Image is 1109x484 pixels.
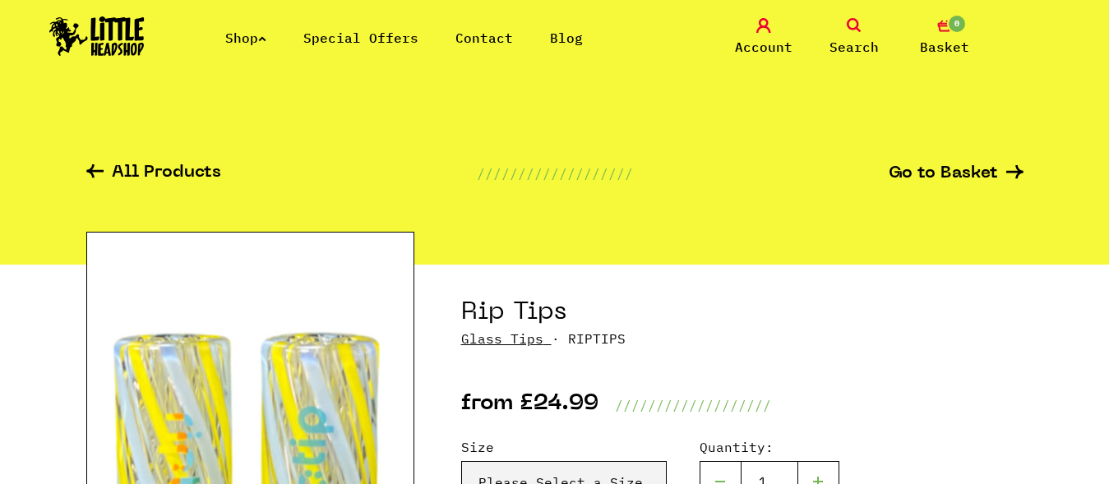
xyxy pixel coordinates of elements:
a: Special Offers [303,30,418,46]
span: Account [735,37,792,57]
a: Blog [550,30,583,46]
p: · RIPTIPS [461,329,1024,348]
span: Search [829,37,879,57]
a: All Products [86,164,221,183]
p: /////////////////// [477,164,633,183]
span: 0 [947,14,967,34]
img: Little Head Shop Logo [49,16,145,56]
label: Size [461,437,667,457]
a: Shop [225,30,266,46]
a: 0 Basket [903,18,986,57]
h1: Rip Tips [461,297,1024,329]
p: from £24.99 [461,395,598,415]
label: Quantity: [700,437,839,457]
a: Glass Tips [461,330,543,347]
a: Contact [455,30,513,46]
p: /////////////////// [615,395,771,415]
span: Basket [920,37,969,57]
a: Go to Basket [889,165,1024,182]
a: Search [813,18,895,57]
